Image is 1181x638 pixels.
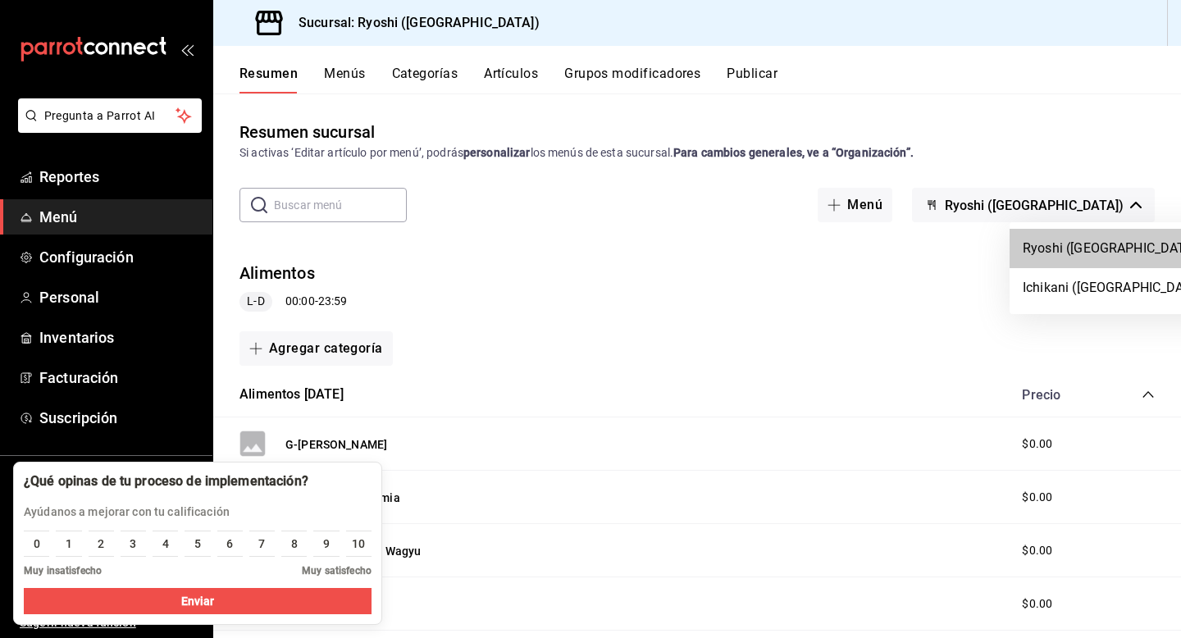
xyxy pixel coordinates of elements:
div: 9 [323,535,330,553]
div: 0 [34,535,40,553]
div: 5 [194,535,201,553]
div: 2 [98,535,104,553]
div: 6 [226,535,233,553]
div: 3 [130,535,136,553]
span: Enviar [181,593,215,610]
span: Muy satisfecho [302,563,372,578]
div: 7 [258,535,265,553]
div: ¿Qué opinas de tu proceso de implementación? [24,472,308,490]
div: 8 [291,535,298,553]
div: 4 [162,535,169,553]
p: Ayúdanos a mejorar con tu calificación [24,504,308,521]
div: 1 [66,535,72,553]
div: 10 [352,535,365,553]
span: Muy insatisfecho [24,563,102,578]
